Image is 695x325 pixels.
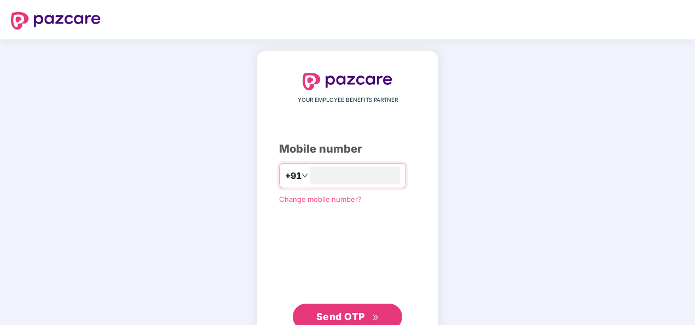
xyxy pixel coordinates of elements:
span: down [302,172,308,179]
span: double-right [372,314,379,321]
img: logo [11,12,101,30]
span: +91 [285,169,302,183]
span: YOUR EMPLOYEE BENEFITS PARTNER [298,96,398,105]
span: Send OTP [316,311,365,322]
div: Mobile number [279,141,416,158]
a: Change mobile number? [279,195,362,204]
img: logo [303,73,392,90]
